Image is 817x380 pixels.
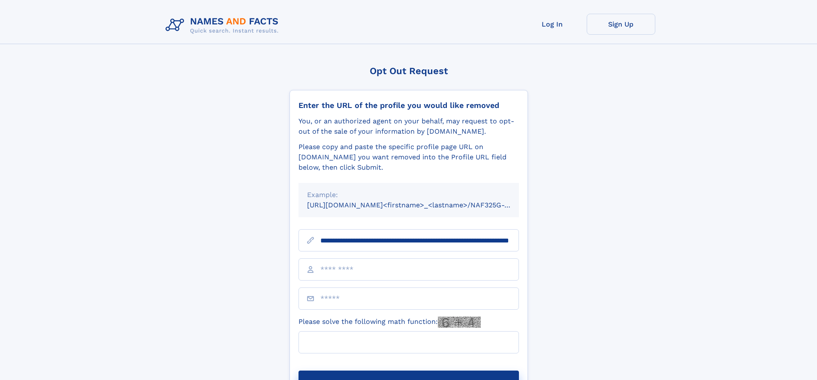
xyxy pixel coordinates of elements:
[298,317,481,328] label: Please solve the following math function:
[307,190,510,200] div: Example:
[289,66,528,76] div: Opt Out Request
[298,101,519,110] div: Enter the URL of the profile you would like removed
[518,14,587,35] a: Log In
[307,201,535,209] small: [URL][DOMAIN_NAME]<firstname>_<lastname>/NAF325G-xxxxxxxx
[298,116,519,137] div: You, or an authorized agent on your behalf, may request to opt-out of the sale of your informatio...
[587,14,655,35] a: Sign Up
[162,14,286,37] img: Logo Names and Facts
[298,142,519,173] div: Please copy and paste the specific profile page URL on [DOMAIN_NAME] you want removed into the Pr...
